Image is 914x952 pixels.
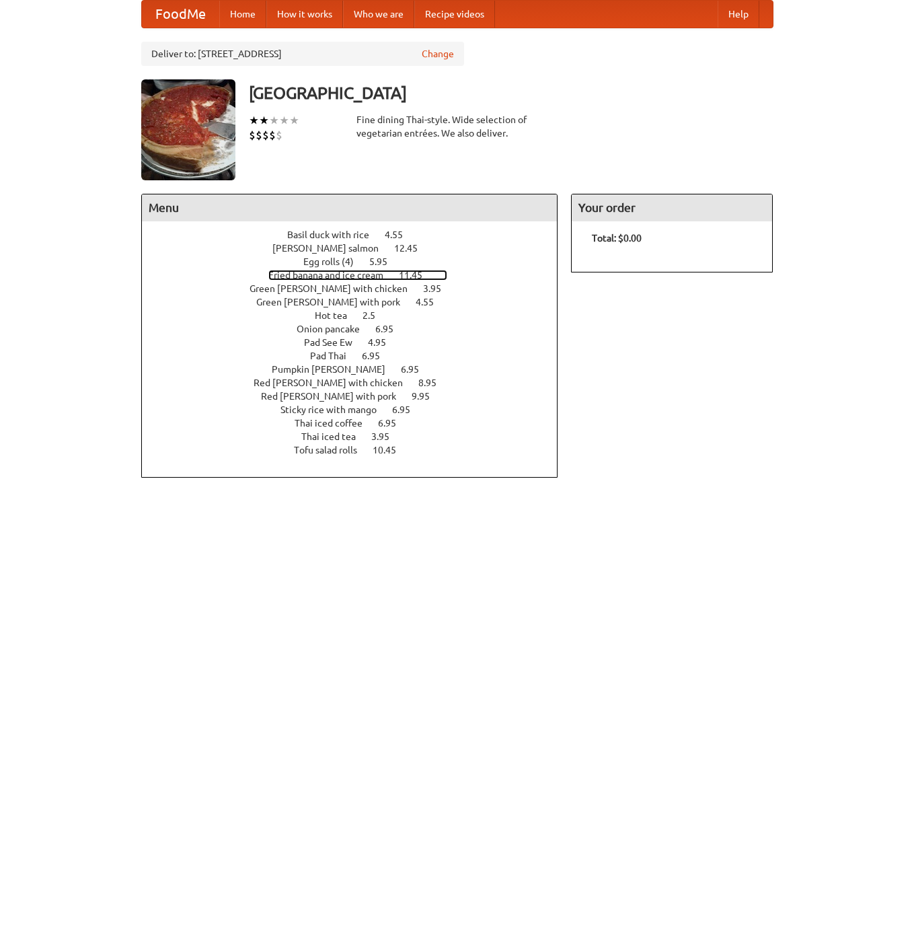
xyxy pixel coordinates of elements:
li: $ [256,128,262,143]
span: Pumpkin [PERSON_NAME] [272,364,399,375]
span: 3.95 [423,283,455,294]
span: Pad See Ew [304,337,366,348]
span: Sticky rice with mango [280,404,390,415]
a: Home [219,1,266,28]
a: Green [PERSON_NAME] with pork 4.55 [256,297,459,307]
span: Red [PERSON_NAME] with pork [261,391,410,402]
span: 12.45 [394,243,431,254]
span: Tofu salad rolls [294,445,371,455]
a: How it works [266,1,343,28]
a: Green [PERSON_NAME] with chicken 3.95 [250,283,466,294]
li: $ [262,128,269,143]
li: $ [249,128,256,143]
a: Tofu salad rolls 10.45 [294,445,421,455]
h4: Menu [142,194,558,221]
li: ★ [259,113,269,128]
a: Pumpkin [PERSON_NAME] 6.95 [272,364,444,375]
span: 10.45 [373,445,410,455]
a: Change [422,47,454,61]
li: $ [276,128,282,143]
span: Red [PERSON_NAME] with chicken [254,377,416,388]
a: Sticky rice with mango 6.95 [280,404,435,415]
span: Green [PERSON_NAME] with pork [256,297,414,307]
span: 6.95 [375,324,407,334]
span: Green [PERSON_NAME] with chicken [250,283,421,294]
span: 6.95 [378,418,410,429]
li: ★ [279,113,289,128]
span: 4.55 [416,297,447,307]
li: ★ [249,113,259,128]
li: ★ [289,113,299,128]
a: Red [PERSON_NAME] with chicken 8.95 [254,377,461,388]
a: Help [718,1,759,28]
a: Egg rolls (4) 5.95 [303,256,412,267]
span: 11.45 [399,270,436,281]
a: Who we are [343,1,414,28]
a: Red [PERSON_NAME] with pork 9.95 [261,391,455,402]
a: Thai iced tea 3.95 [301,431,414,442]
img: angular.jpg [141,79,235,180]
span: 6.95 [392,404,424,415]
h4: Your order [572,194,772,221]
a: [PERSON_NAME] salmon 12.45 [272,243,443,254]
li: $ [269,128,276,143]
a: Onion pancake 6.95 [297,324,418,334]
span: 4.95 [368,337,399,348]
span: Pad Thai [310,351,360,361]
span: 6.95 [401,364,432,375]
h3: [GEOGRAPHIC_DATA] [249,79,773,106]
div: Fine dining Thai-style. Wide selection of vegetarian entrées. We also deliver. [356,113,558,140]
span: 5.95 [369,256,401,267]
span: Thai iced tea [301,431,369,442]
span: 4.55 [385,229,416,240]
span: Onion pancake [297,324,373,334]
span: Fried banana and ice cream [268,270,397,281]
li: ★ [269,113,279,128]
span: 2.5 [363,310,389,321]
a: FoodMe [142,1,219,28]
span: Basil duck with rice [287,229,383,240]
span: Thai iced coffee [295,418,376,429]
span: 6.95 [362,351,393,361]
span: 3.95 [371,431,403,442]
a: Thai iced coffee 6.95 [295,418,421,429]
span: 8.95 [418,377,450,388]
div: Deliver to: [STREET_ADDRESS] [141,42,464,66]
a: Recipe videos [414,1,495,28]
b: Total: $0.00 [592,233,642,244]
span: Egg rolls (4) [303,256,367,267]
a: Pad Thai 6.95 [310,351,405,361]
a: Basil duck with rice 4.55 [287,229,428,240]
span: [PERSON_NAME] salmon [272,243,392,254]
span: 9.95 [412,391,443,402]
a: Fried banana and ice cream 11.45 [268,270,447,281]
span: Hot tea [315,310,360,321]
a: Hot tea 2.5 [315,310,400,321]
a: Pad See Ew 4.95 [304,337,411,348]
